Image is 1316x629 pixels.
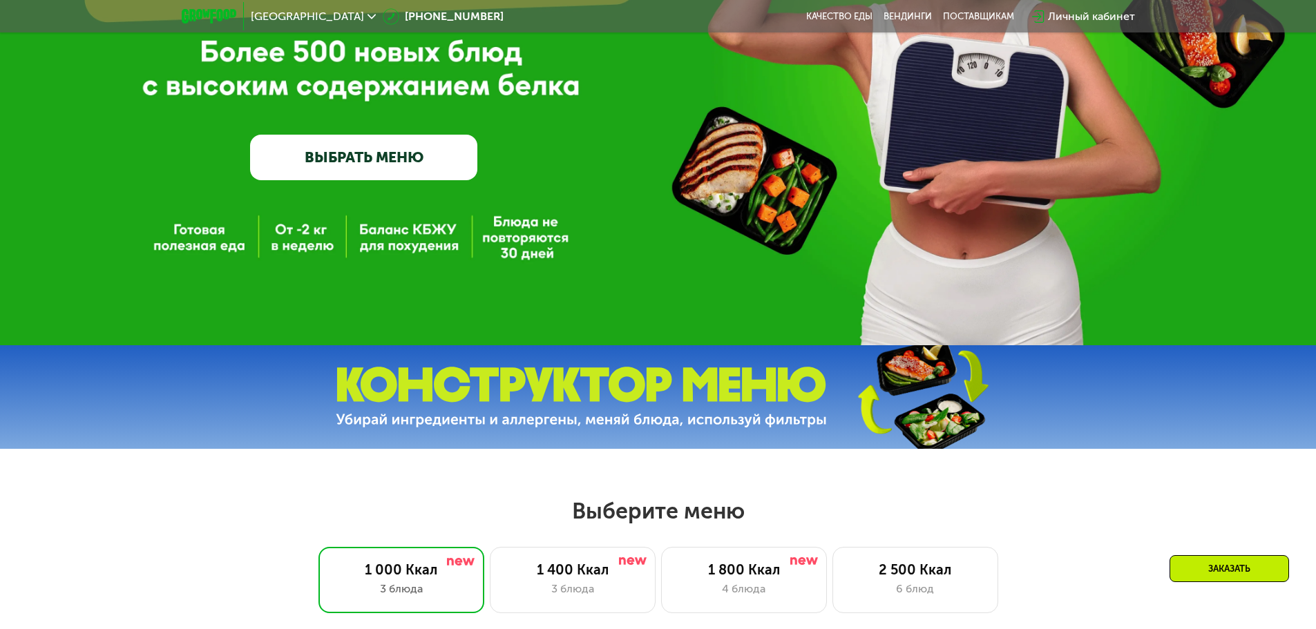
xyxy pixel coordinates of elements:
[676,581,812,597] div: 4 блюда
[44,497,1272,525] h2: Выберите меню
[1048,8,1135,25] div: Личный кабинет
[383,8,504,25] a: [PHONE_NUMBER]
[847,561,984,578] div: 2 500 Ккал
[806,11,872,22] a: Качество еды
[884,11,932,22] a: Вендинги
[333,561,470,578] div: 1 000 Ккал
[250,135,477,180] a: ВЫБРАТЬ МЕНЮ
[847,581,984,597] div: 6 блюд
[943,11,1014,22] div: поставщикам
[1170,555,1289,582] div: Заказать
[333,581,470,597] div: 3 блюда
[251,11,364,22] span: [GEOGRAPHIC_DATA]
[504,581,641,597] div: 3 блюда
[676,561,812,578] div: 1 800 Ккал
[504,561,641,578] div: 1 400 Ккал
